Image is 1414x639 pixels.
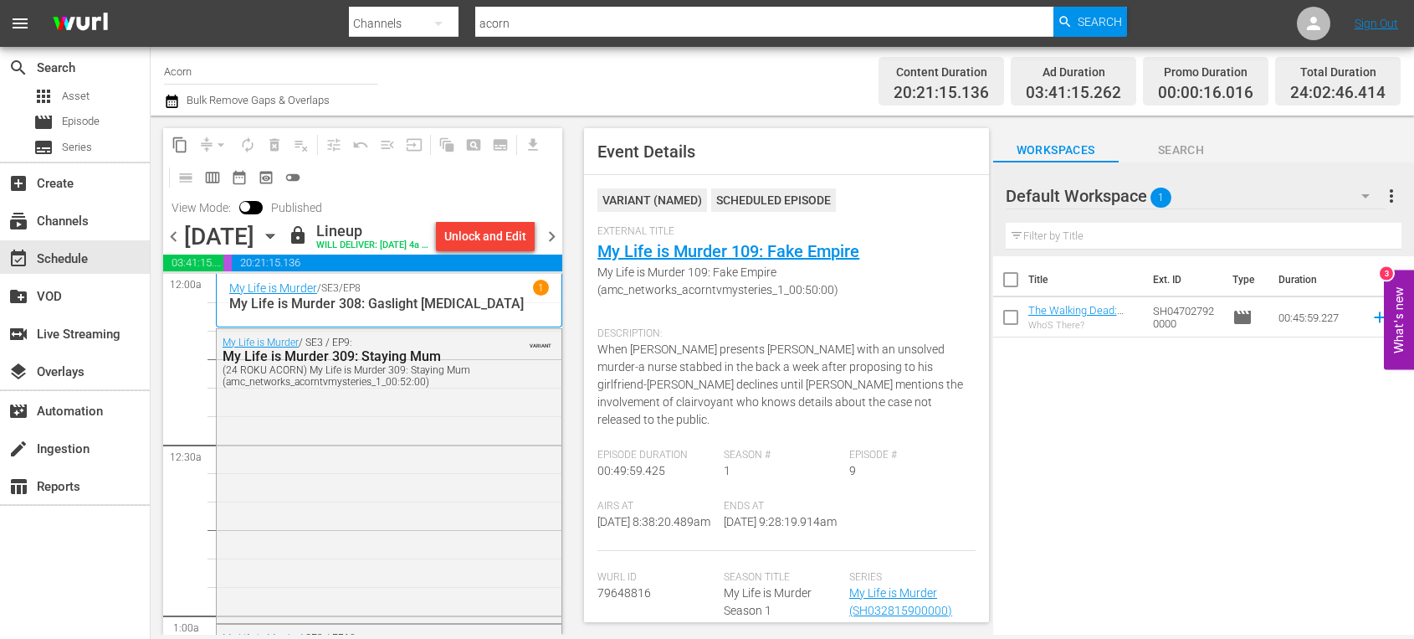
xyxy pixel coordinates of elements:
[1028,256,1144,303] th: Title
[62,113,100,130] span: Episode
[317,282,321,294] p: /
[724,464,730,477] span: 1
[33,86,54,106] span: Asset
[1355,17,1398,30] a: Sign Out
[184,223,254,250] div: [DATE]
[62,88,90,105] span: Asset
[8,249,28,269] span: Schedule
[597,464,665,477] span: 00:49:59.425
[1150,180,1171,215] span: 1
[1028,304,1126,342] a: The Walking Dead: Dead City 102: Who's There?
[597,515,710,528] span: [DATE] 8:38:20.489am
[316,240,429,251] div: WILL DELIVER: [DATE] 4a (local)
[1026,60,1121,84] div: Ad Duration
[597,586,651,600] span: 79648816
[33,137,54,157] span: Series
[597,188,707,212] div: VARIANT ( NAMED )
[315,128,347,161] span: Customize Events
[711,188,836,212] div: Scheduled Episode
[279,164,306,191] span: 24 hours Lineup View is OFF
[436,221,535,251] button: Unlock and Edit
[993,140,1119,161] span: Workspaces
[223,337,299,348] a: My Life is Murder
[8,173,28,193] span: Create
[724,500,841,513] span: Ends At
[8,439,28,459] span: Ingestion
[849,464,856,477] span: 9
[514,128,546,161] span: Download as CSV
[204,169,221,186] span: calendar_view_week_outlined
[163,255,223,271] span: 03:41:15.262
[1290,60,1386,84] div: Total Duration
[1119,140,1244,161] span: Search
[231,169,248,186] span: date_range_outlined
[849,449,966,462] span: Episode #
[530,335,551,348] span: VARIANT
[163,201,239,214] span: View Mode:
[1272,297,1364,338] td: 00:45:59.227
[1380,266,1393,280] div: 3
[597,571,715,585] span: Wurl Id
[284,169,301,186] span: toggle_off
[1158,84,1253,103] span: 00:00:16.016
[288,225,308,245] span: lock
[1222,256,1268,303] th: Type
[1370,308,1389,327] svg: Add to Schedule
[724,586,812,617] span: My Life is Murder Season 1
[1290,84,1386,103] span: 24:02:46.414
[597,500,715,513] span: Airs At
[894,84,989,103] span: 20:21:15.136
[538,282,544,294] p: 1
[223,364,476,388] div: (24 ROKU ACORN) My Life is Murder 309: Staying Mum (amc_networks_acorntvmysteries_1_00:52:00)
[40,4,120,44] img: ans4CAIJ8jUAAAAAAAAAAAAAAAAAAAAAAAAgQb4GAAAAAAAAAAAAAAAAAAAAAAAAJMjXAAAAAAAAAAAAAAAAAAAAAAAAgAT5G...
[8,401,28,421] span: Automation
[597,327,966,341] span: Description:
[597,449,715,462] span: Episode Duration
[253,164,279,191] span: View Backup
[223,348,476,364] div: My Life is Murder 309: Staying Mum
[1384,270,1414,369] button: Open Feedback Widget
[1143,256,1222,303] th: Ext. ID
[1006,173,1386,219] div: Default Workspace
[62,139,92,156] span: Series
[724,449,841,462] span: Season #
[8,286,28,307] span: VOD
[193,131,234,158] span: Remove Gaps & Overlaps
[184,94,330,106] span: Bulk Remove Gaps & Overlaps
[1381,176,1401,216] button: more_vert
[343,282,361,294] p: EP8
[229,281,317,295] a: My Life is Murder
[223,337,476,388] div: / SE3 / EP9:
[232,255,562,271] span: 20:21:15.136
[1232,307,1253,327] span: Episode
[234,131,261,158] span: Loop Content
[226,164,253,191] span: Month Calendar View
[8,324,28,344] span: Live Streaming
[597,142,695,162] span: Event Details
[229,296,549,312] p: My Life is Murder 308: Gaslight [MEDICAL_DATA]
[167,161,199,193] span: Day Calendar View
[597,225,966,239] span: External Title
[1268,256,1369,303] th: Duration
[316,222,429,240] div: Lineup
[239,201,251,213] span: Toggle to switch from Published to Draft view.
[347,131,374,158] span: Revert to Primary Episode
[597,343,963,426] span: When [PERSON_NAME] presents [PERSON_NAME] with an unsolved murder-a nurse stabbed in the back a w...
[163,226,184,247] span: chevron_left
[10,13,30,33] span: menu
[1078,7,1122,37] span: Search
[541,226,562,247] span: chevron_right
[223,255,232,271] span: 00:00:16.016
[1053,7,1127,37] button: Search
[894,60,989,84] div: Content Duration
[33,112,54,132] span: Episode
[724,571,841,585] span: Season Title
[172,137,188,153] span: content_copy
[724,515,837,528] span: [DATE] 9:28:19.914am
[167,131,193,158] span: Copy Lineup
[1158,60,1253,84] div: Promo Duration
[597,264,966,299] span: My Life is Murder 109: Fake Empire (amc_networks_acorntvmysteries_1_00:50:00)
[288,131,315,158] span: Clear Lineup
[321,282,343,294] p: SE3 /
[263,201,330,214] span: Published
